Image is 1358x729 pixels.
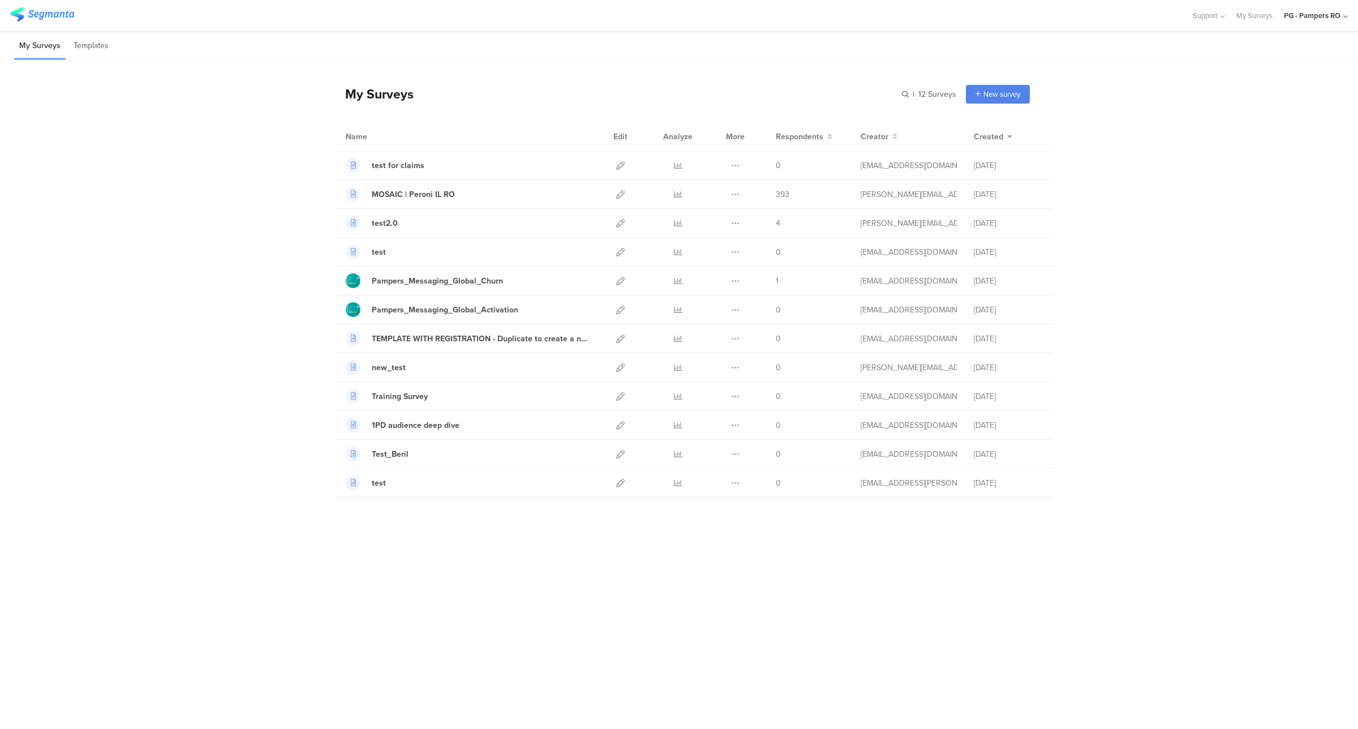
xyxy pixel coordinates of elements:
[974,477,1042,489] div: [DATE]
[372,160,424,171] div: test for claims
[974,448,1042,460] div: [DATE]
[346,187,455,201] a: MOSAIC | Peroni IL RO
[776,275,779,287] span: 1
[372,362,406,374] div: new_test
[661,122,695,151] div: Analyze
[372,304,518,316] div: Pampers_Messaging_Global_Activation
[776,304,781,316] span: 0
[861,448,957,460] div: burcak.b.1@pg.com
[346,418,459,432] a: 1PD audience deep dive
[974,275,1042,287] div: [DATE]
[861,362,957,374] div: poulakos.g@pg.com
[983,89,1020,100] span: New survey
[372,275,503,287] div: Pampers_Messaging_Global_Churn
[1284,10,1340,21] div: PG - Pampers RO
[334,84,414,104] div: My Surveys
[974,362,1042,374] div: [DATE]
[776,131,823,143] span: Respondents
[974,131,1012,143] button: Created
[776,333,781,345] span: 0
[861,217,957,229] div: poulakos.g@pg.com
[974,131,1003,143] span: Created
[974,246,1042,258] div: [DATE]
[723,122,747,151] div: More
[776,217,780,229] span: 4
[346,475,386,490] a: test
[776,131,832,143] button: Respondents
[776,477,781,489] span: 0
[861,188,957,200] div: fritz.t@pg.com
[974,304,1042,316] div: [DATE]
[861,131,897,143] button: Creator
[974,160,1042,171] div: [DATE]
[346,245,386,259] a: test
[346,302,518,317] a: Pampers_Messaging_Global_Activation
[372,246,386,258] div: test
[346,447,409,461] a: Test_Beril
[974,419,1042,431] div: [DATE]
[776,391,781,402] span: 0
[68,33,114,59] li: Templates
[776,188,789,200] span: 393
[608,122,633,151] div: Edit
[861,131,888,143] span: Creator
[861,275,957,287] div: support@segmanta.com
[974,391,1042,402] div: [DATE]
[346,331,591,346] a: TEMPLATE WITH REGISTRATION - Duplicate to create a new survey
[372,217,398,229] div: test2.0
[911,88,916,100] span: |
[372,477,386,489] div: test
[776,246,781,258] span: 0
[974,217,1042,229] div: [DATE]
[346,273,503,288] a: Pampers_Messaging_Global_Churn
[776,448,781,460] span: 0
[346,158,424,173] a: test for claims
[1193,10,1218,21] span: Support
[372,419,459,431] div: 1PD audience deep dive
[974,333,1042,345] div: [DATE]
[372,391,428,402] div: Training Survey
[776,160,781,171] span: 0
[776,419,781,431] span: 0
[861,477,957,489] div: kostas.anastasiou@47puritystreet.com
[861,391,957,402] div: burcak.b.1@pg.com
[974,188,1042,200] div: [DATE]
[776,362,781,374] span: 0
[346,216,398,230] a: test2.0
[861,160,957,171] div: burcak.b.1@pg.com
[861,333,957,345] div: nikolopoulos.j@pg.com
[10,7,74,22] img: segmanta logo
[372,448,409,460] div: Test_Beril
[861,419,957,431] div: anagnostopoulou.a@pg.com
[861,304,957,316] div: support@segmanta.com
[346,389,428,404] a: Training Survey
[372,333,591,345] div: TEMPLATE WITH REGISTRATION - Duplicate to create a new survey
[14,33,66,59] li: My Surveys
[372,188,455,200] div: MOSAIC | Peroni IL RO
[346,360,406,375] a: new_test
[346,131,414,143] div: Name
[918,88,956,100] span: 12 Surveys
[861,246,957,258] div: burcak.b.1@pg.com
